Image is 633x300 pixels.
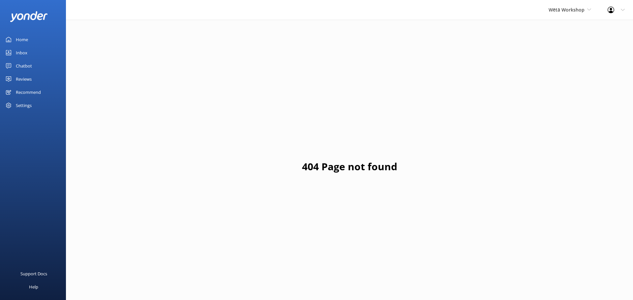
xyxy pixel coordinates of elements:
span: Wētā Workshop [549,7,585,13]
div: Help [29,280,38,293]
div: Reviews [16,72,32,86]
div: Home [16,33,28,46]
div: Chatbot [16,59,32,72]
div: Support Docs [20,267,47,280]
div: Inbox [16,46,27,59]
div: Settings [16,99,32,112]
div: Recommend [16,86,41,99]
img: yonder-white-logo.png [10,11,48,22]
h1: 404 Page not found [302,159,397,175]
